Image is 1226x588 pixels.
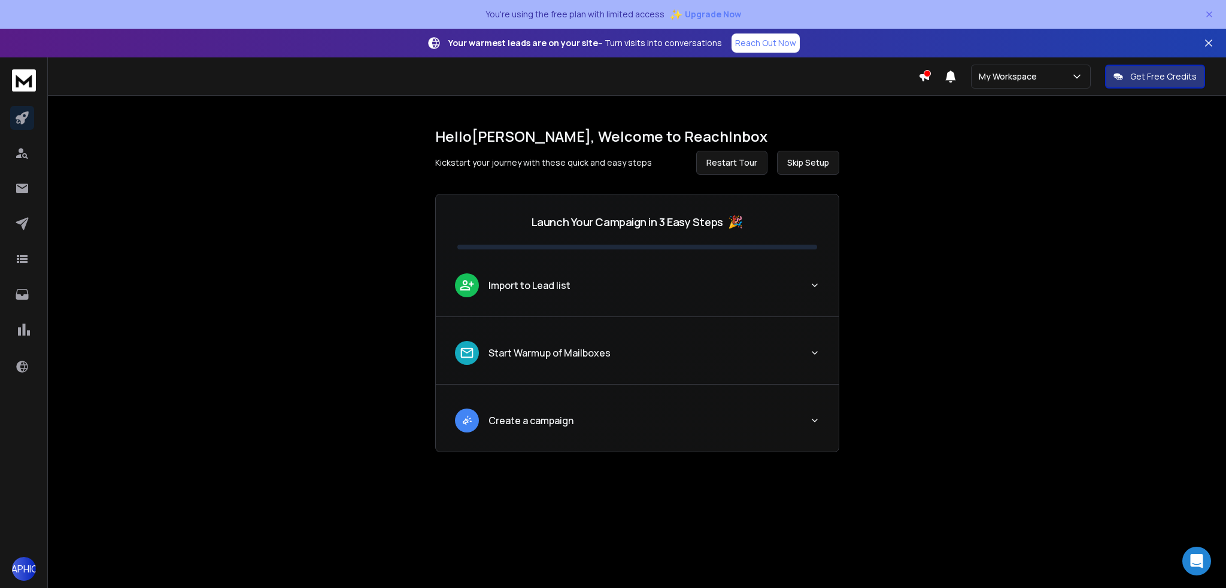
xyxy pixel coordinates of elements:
[728,214,743,230] span: 🎉
[459,345,475,361] img: lead
[435,127,839,146] h1: Hello [PERSON_NAME] , Welcome to ReachInbox
[732,33,800,53] a: Reach Out Now
[448,37,722,49] p: – Turn visits into conversations
[12,557,36,581] button: [GEOGRAPHIC_DATA]
[436,399,839,452] button: leadCreate a campaign
[685,8,741,20] span: Upgrade Now
[1182,547,1211,575] div: Open Intercom Messenger
[979,71,1042,83] p: My Workspace
[459,278,475,293] img: lead
[435,157,652,169] p: Kickstart your journey with these quick and easy steps
[735,37,796,49] p: Reach Out Now
[532,214,723,230] p: Launch Your Campaign in 3 Easy Steps
[12,69,36,92] img: logo
[459,413,475,428] img: lead
[1105,65,1205,89] button: Get Free Credits
[669,6,682,23] span: ✨
[448,37,598,48] strong: Your warmest leads are on your site
[787,157,829,169] span: Skip Setup
[436,264,839,316] button: leadImport to Lead list
[696,151,767,175] button: Restart Tour
[669,2,741,26] button: ✨Upgrade Now
[485,8,664,20] p: You're using the free plan with limited access
[488,278,570,293] p: Import to Lead list
[488,413,573,428] p: Create a campaign
[1130,71,1197,83] p: Get Free Credits
[777,151,839,175] button: Skip Setup
[436,331,839,384] button: leadStart Warmup of Mailboxes
[488,346,611,360] p: Start Warmup of Mailboxes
